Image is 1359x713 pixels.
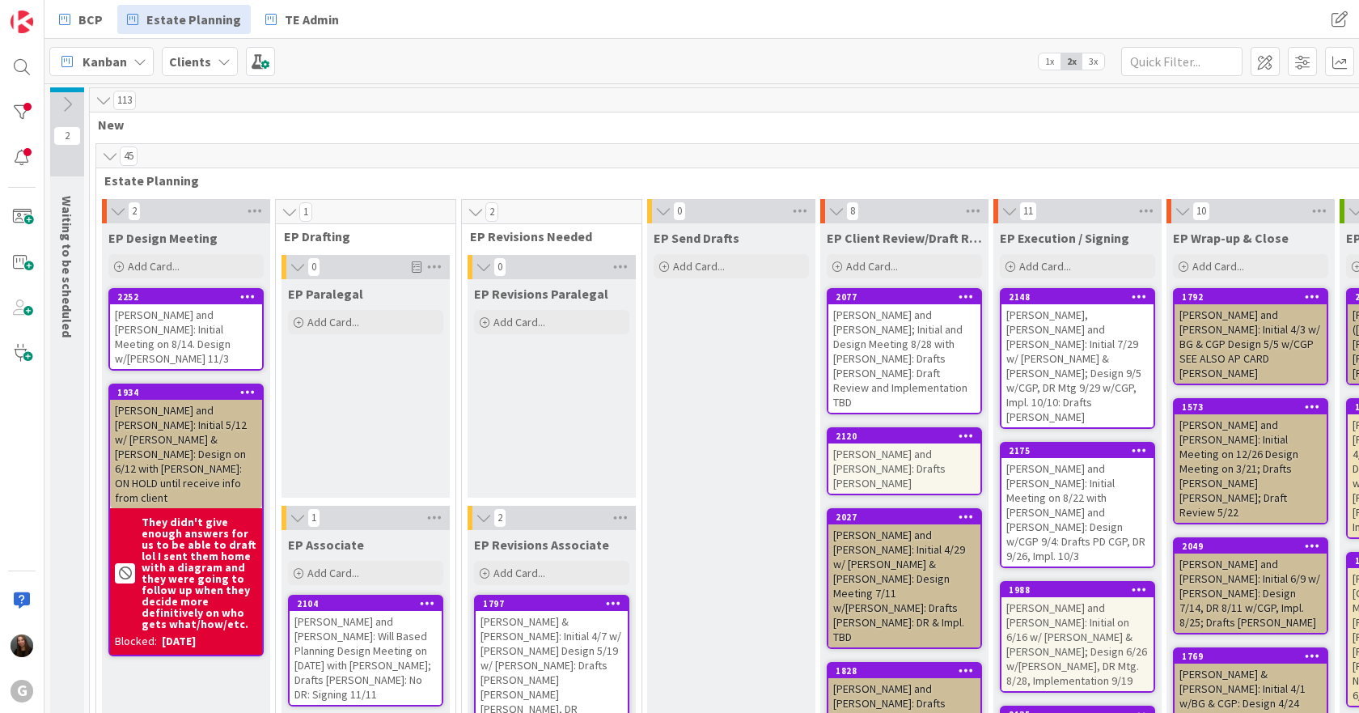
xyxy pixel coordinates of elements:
div: 1792 [1182,291,1327,303]
span: EP Client Review/Draft Review Meeting [827,230,982,246]
span: TE Admin [285,10,339,29]
span: 1 [307,508,320,528]
span: EP Drafting [284,228,435,244]
span: Add Card... [846,259,898,274]
span: 8 [846,202,859,221]
div: 2120 [836,431,980,442]
div: [PERSON_NAME] and [PERSON_NAME]: Initial on 6/16 w/ [PERSON_NAME] & [PERSON_NAME]; Design 6/26 w/... [1001,597,1154,691]
span: 2 [53,126,81,146]
div: 2104 [297,598,442,609]
div: [PERSON_NAME] and [PERSON_NAME]: Initial Meeting on 8/22 with [PERSON_NAME] and [PERSON_NAME]: De... [1001,458,1154,567]
div: 1988[PERSON_NAME] and [PERSON_NAME]: Initial on 6/16 w/ [PERSON_NAME] & [PERSON_NAME]; Design 6/2... [1001,583,1154,691]
span: Add Card... [1019,259,1071,274]
span: 3x [1082,53,1104,70]
div: [PERSON_NAME] and [PERSON_NAME]: Initial Meeting on 8/14. Design w/[PERSON_NAME] 11/3 [110,304,262,369]
a: Estate Planning [117,5,251,34]
div: [PERSON_NAME] and [PERSON_NAME]: Initial Meeting on 12/26 Design Meeting on 3/21; Drafts [PERSON_... [1175,414,1327,523]
div: 2148 [1001,290,1154,304]
div: 1573 [1182,401,1327,413]
img: Visit kanbanzone.com [11,11,33,33]
div: [PERSON_NAME] and [PERSON_NAME]: Drafts [PERSON_NAME] [828,444,980,494]
span: EP Design Meeting [108,230,218,246]
div: 1988 [1001,583,1154,597]
div: [PERSON_NAME] and [PERSON_NAME]: Initial 4/3 w/ BG & CGP Design 5/5 w/CGP SEE ALSO AP CARD [PERSO... [1175,304,1327,384]
div: 2049 [1182,541,1327,552]
div: 1792 [1175,290,1327,304]
span: Add Card... [493,566,545,580]
div: 2077 [836,291,980,303]
span: 113 [113,91,136,110]
div: [PERSON_NAME], [PERSON_NAME] and [PERSON_NAME]: Initial 7/29 w/ [PERSON_NAME] & [PERSON_NAME]; De... [1001,304,1154,427]
div: 2077[PERSON_NAME] and [PERSON_NAME]; Initial and Design Meeting 8/28 with [PERSON_NAME]: Drafts [... [828,290,980,413]
span: 45 [120,146,138,166]
div: 2175 [1001,444,1154,458]
span: 0 [493,257,506,277]
span: EP Paralegal [288,286,363,302]
div: 2104[PERSON_NAME] and [PERSON_NAME]: Will Based Planning Design Meeting on [DATE] with [PERSON_NA... [290,596,442,705]
div: 2049 [1175,539,1327,554]
div: 1792[PERSON_NAME] and [PERSON_NAME]: Initial 4/3 w/ BG & CGP Design 5/5 w/CGP SEE ALSO AP CARD [P... [1175,290,1327,384]
span: EP Associate [288,537,364,553]
span: EP Send Drafts [654,230,739,246]
div: 2252[PERSON_NAME] and [PERSON_NAME]: Initial Meeting on 8/14. Design w/[PERSON_NAME] 11/3 [110,290,262,369]
span: Add Card... [1192,259,1244,274]
div: Blocked: [115,633,157,650]
div: 2027[PERSON_NAME] and [PERSON_NAME]: Initial 4/29 w/ [PERSON_NAME] & [PERSON_NAME]: Design Meetin... [828,510,980,647]
div: 1769 [1182,651,1327,662]
span: BCP [78,10,103,29]
span: Waiting to be scheduled [59,196,75,337]
span: 1x [1039,53,1061,70]
div: 2027 [836,511,980,523]
div: [DATE] [162,633,196,650]
span: 2 [493,508,506,528]
div: 1769 [1175,649,1327,664]
span: EP Execution / Signing [1000,230,1129,246]
div: 2049[PERSON_NAME] and [PERSON_NAME]: Initial 6/9 w/ [PERSON_NAME]: Design 7/14, DR 8/11 w/CGP, Im... [1175,539,1327,633]
span: Add Card... [307,315,359,329]
div: 2027 [828,510,980,524]
div: 1797 [483,598,628,609]
div: 1797 [476,596,628,611]
div: [PERSON_NAME] and [PERSON_NAME]: Will Based Planning Design Meeting on [DATE] with [PERSON_NAME];... [290,611,442,705]
span: Kanban [83,52,127,71]
div: 2252 [117,291,262,303]
span: 1 [299,202,312,222]
span: 0 [673,202,686,221]
div: 1934[PERSON_NAME] and [PERSON_NAME]: Initial 5/12 w/ [PERSON_NAME] & [PERSON_NAME]: Design on 6/1... [110,385,262,508]
span: 2x [1061,53,1082,70]
span: Add Card... [307,566,359,580]
div: 2148 [1009,291,1154,303]
div: 1934 [110,385,262,400]
div: 1573[PERSON_NAME] and [PERSON_NAME]: Initial Meeting on 12/26 Design Meeting on 3/21; Drafts [PER... [1175,400,1327,523]
span: Add Card... [493,315,545,329]
div: 2175[PERSON_NAME] and [PERSON_NAME]: Initial Meeting on 8/22 with [PERSON_NAME] and [PERSON_NAME]... [1001,444,1154,567]
div: 2120 [828,429,980,444]
b: They didn't give enough answers for us to be able to draft lol I sent them home with a diagram an... [142,516,257,630]
div: 1573 [1175,400,1327,414]
div: 2077 [828,290,980,304]
span: 2 [485,202,498,222]
span: EP Revisions Needed [470,228,621,244]
div: 2104 [290,596,442,611]
div: 1828 [836,665,980,677]
span: EP Revisions Associate [474,537,609,553]
div: 1934 [117,387,262,398]
div: 1988 [1009,584,1154,596]
span: Add Card... [673,259,725,274]
div: [PERSON_NAME] and [PERSON_NAME]: Initial 5/12 w/ [PERSON_NAME] & [PERSON_NAME]: Design on 6/12 wi... [110,400,262,508]
div: 2148[PERSON_NAME], [PERSON_NAME] and [PERSON_NAME]: Initial 7/29 w/ [PERSON_NAME] & [PERSON_NAME]... [1001,290,1154,427]
span: 10 [1192,202,1210,221]
div: [PERSON_NAME] and [PERSON_NAME]: Initial 4/29 w/ [PERSON_NAME] & [PERSON_NAME]: Design Meeting 7/... [828,524,980,647]
div: 2252 [110,290,262,304]
b: Clients [169,53,211,70]
span: Add Card... [128,259,180,274]
div: 2175 [1009,445,1154,456]
input: Quick Filter... [1121,47,1243,76]
div: G [11,680,33,702]
span: 11 [1019,202,1037,221]
span: EP Wrap-up & Close [1173,230,1289,246]
span: EP Revisions Paralegal [474,286,608,302]
div: [PERSON_NAME] and [PERSON_NAME]; Initial and Design Meeting 8/28 with [PERSON_NAME]: Drafts [PERS... [828,304,980,413]
div: 2120[PERSON_NAME] and [PERSON_NAME]: Drafts [PERSON_NAME] [828,429,980,494]
img: AM [11,634,33,657]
